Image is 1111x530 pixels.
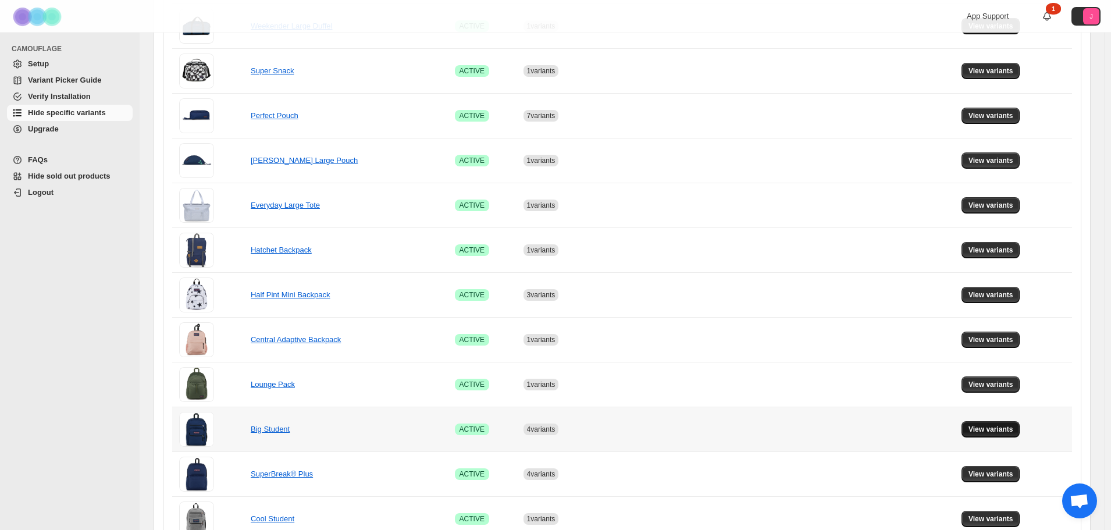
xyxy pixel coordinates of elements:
[527,156,555,165] span: 1 variants
[460,111,485,120] span: ACTIVE
[251,246,312,254] a: Hatchet Backpack
[962,511,1020,527] button: View variants
[460,469,485,479] span: ACTIVE
[968,335,1013,344] span: View variants
[28,76,101,84] span: Variant Picker Guide
[460,290,485,300] span: ACTIVE
[527,67,555,75] span: 1 variants
[7,121,133,137] a: Upgrade
[251,66,294,75] a: Super Snack
[527,380,555,389] span: 1 variants
[460,514,485,524] span: ACTIVE
[962,466,1020,482] button: View variants
[28,188,54,197] span: Logout
[962,376,1020,393] button: View variants
[962,421,1020,437] button: View variants
[962,287,1020,303] button: View variants
[460,380,485,389] span: ACTIVE
[968,290,1013,300] span: View variants
[28,59,49,68] span: Setup
[7,72,133,88] a: Variant Picker Guide
[7,152,133,168] a: FAQs
[7,56,133,72] a: Setup
[7,105,133,121] a: Hide specific variants
[962,242,1020,258] button: View variants
[1071,7,1101,26] button: Avatar with initials J
[7,168,133,184] a: Hide sold out products
[1062,483,1097,518] div: Open chat
[28,172,111,180] span: Hide sold out products
[527,112,555,120] span: 7 variants
[527,470,555,478] span: 4 variants
[251,201,320,209] a: Everyday Large Tote
[9,1,67,33] img: Camouflage
[962,332,1020,348] button: View variants
[962,63,1020,79] button: View variants
[527,291,555,299] span: 3 variants
[968,111,1013,120] span: View variants
[251,335,341,344] a: Central Adaptive Backpack
[967,12,1009,20] span: App Support
[251,111,298,120] a: Perfect Pouch
[7,184,133,201] a: Logout
[962,108,1020,124] button: View variants
[460,156,485,165] span: ACTIVE
[968,201,1013,210] span: View variants
[28,125,59,133] span: Upgrade
[1041,10,1053,22] a: 1
[251,156,358,165] a: [PERSON_NAME] Large Pouch
[251,469,313,478] a: SuperBreak® Plus
[1089,13,1093,20] text: J
[962,152,1020,169] button: View variants
[527,515,555,523] span: 1 variants
[460,425,485,434] span: ACTIVE
[527,246,555,254] span: 1 variants
[251,290,330,299] a: Half Pint Mini Backpack
[527,201,555,209] span: 1 variants
[251,380,295,389] a: Lounge Pack
[251,425,290,433] a: Big Student
[1046,3,1061,15] div: 1
[527,425,555,433] span: 4 variants
[968,246,1013,255] span: View variants
[968,380,1013,389] span: View variants
[968,469,1013,479] span: View variants
[460,66,485,76] span: ACTIVE
[968,66,1013,76] span: View variants
[968,425,1013,434] span: View variants
[460,335,485,344] span: ACTIVE
[28,108,106,117] span: Hide specific variants
[1083,8,1099,24] span: Avatar with initials J
[7,88,133,105] a: Verify Installation
[527,336,555,344] span: 1 variants
[28,92,91,101] span: Verify Installation
[12,44,134,54] span: CAMOUFLAGE
[28,155,48,164] span: FAQs
[968,156,1013,165] span: View variants
[460,246,485,255] span: ACTIVE
[251,514,294,523] a: Cool Student
[968,514,1013,524] span: View variants
[460,201,485,210] span: ACTIVE
[962,197,1020,214] button: View variants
